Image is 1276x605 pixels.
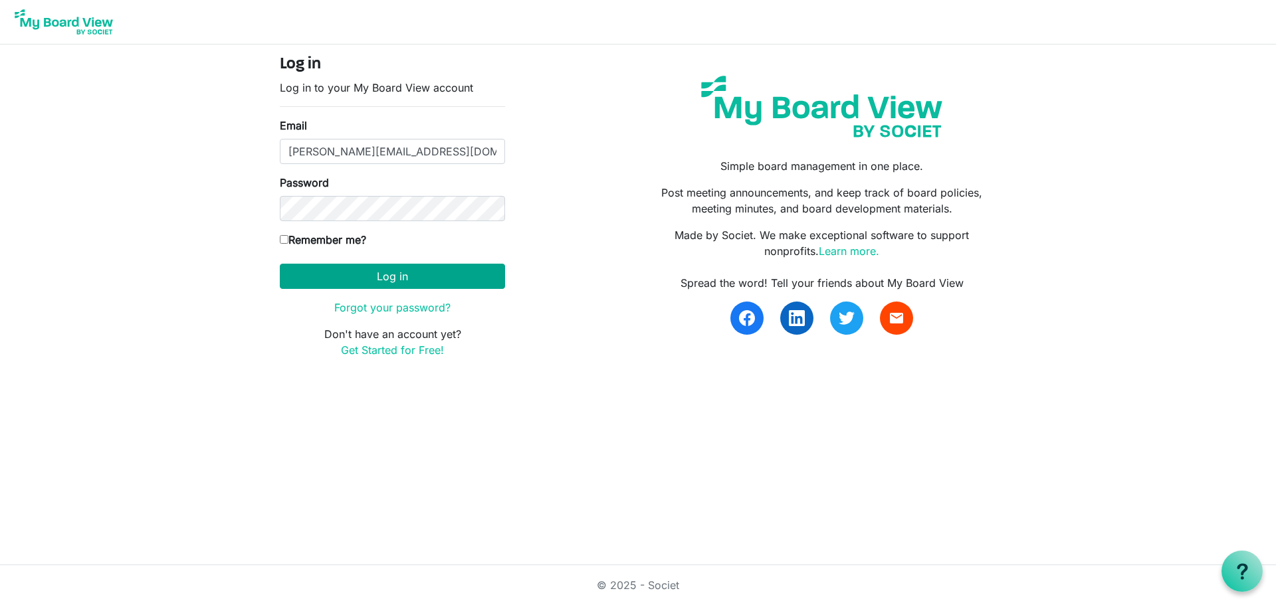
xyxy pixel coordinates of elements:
a: Learn more. [819,244,879,258]
p: Made by Societ. We make exceptional software to support nonprofits. [648,227,996,259]
p: Simple board management in one place. [648,158,996,174]
p: Log in to your My Board View account [280,80,505,96]
label: Email [280,118,307,133]
img: linkedin.svg [789,310,805,326]
p: Don't have an account yet? [280,326,505,358]
input: Remember me? [280,235,288,244]
h4: Log in [280,55,505,74]
label: Password [280,175,329,191]
a: Forgot your password? [334,301,451,314]
img: my-board-view-societ.svg [691,66,952,147]
label: Remember me? [280,232,366,248]
img: facebook.svg [739,310,755,326]
img: My Board View Logo [11,5,117,39]
a: email [880,302,913,335]
p: Post meeting announcements, and keep track of board policies, meeting minutes, and board developm... [648,185,996,216]
div: Spread the word! Tell your friends about My Board View [648,275,996,291]
a: Get Started for Free! [341,343,444,357]
a: © 2025 - Societ [597,578,679,592]
img: twitter.svg [839,310,855,326]
button: Log in [280,264,505,289]
span: email [889,310,904,326]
